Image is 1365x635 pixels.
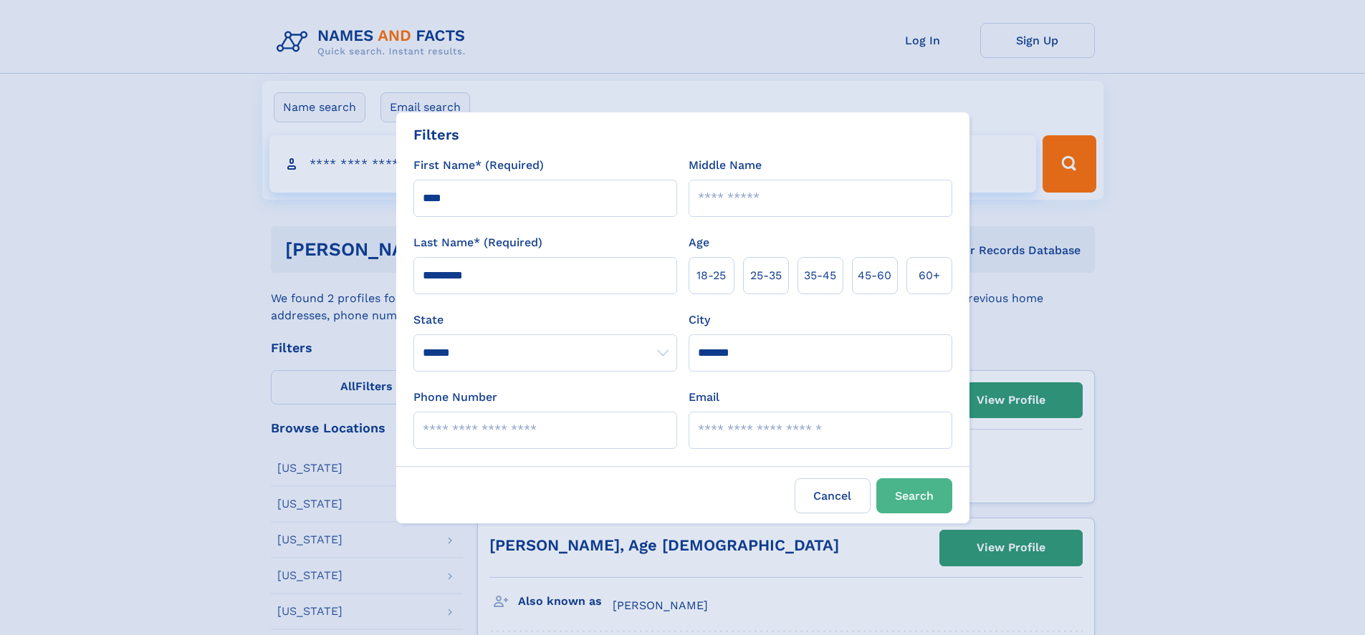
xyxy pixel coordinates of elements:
label: Email [689,389,719,406]
label: Middle Name [689,157,762,174]
span: 25‑35 [750,267,782,284]
button: Search [876,478,952,513]
label: Age [689,234,709,251]
label: Phone Number [413,389,497,406]
span: 18‑25 [696,267,726,284]
label: State [413,311,677,329]
span: 35‑45 [804,267,836,284]
div: Filters [413,124,459,145]
label: Last Name* (Required) [413,234,542,251]
span: 45‑60 [858,267,891,284]
label: Cancel [795,478,871,513]
span: 60+ [919,267,940,284]
label: City [689,311,710,329]
label: First Name* (Required) [413,157,544,174]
